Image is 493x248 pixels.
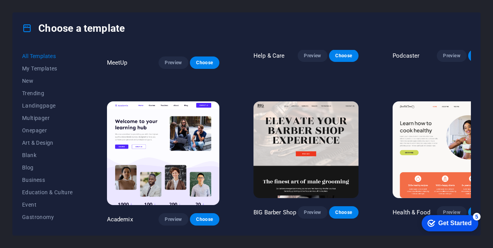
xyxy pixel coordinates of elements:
[304,209,321,216] span: Preview
[298,50,327,62] button: Preview
[22,137,73,149] button: Art & Design
[107,216,133,223] p: Academix
[22,211,73,223] button: Gastronomy
[22,198,73,211] button: Event
[22,22,125,34] h4: Choose a template
[298,206,327,219] button: Preview
[437,50,466,62] button: Preview
[335,209,352,216] span: Choose
[22,112,73,124] button: Multipager
[437,206,466,219] button: Preview
[22,90,73,96] span: Trending
[196,60,213,66] span: Choose
[22,62,73,75] button: My Templates
[22,87,73,99] button: Trending
[22,152,73,158] span: Blank
[393,52,419,60] p: Podcaster
[22,65,73,72] span: My Templates
[22,127,73,133] span: Onepager
[22,189,73,195] span: Education & Culture
[196,216,213,222] span: Choose
[22,223,73,236] button: Health
[329,206,359,219] button: Choose
[22,75,73,87] button: New
[6,4,63,20] div: Get Started 5 items remaining, 0% complete
[22,50,73,62] button: All Templates
[22,164,73,171] span: Blog
[304,53,321,59] span: Preview
[22,161,73,174] button: Blog
[159,56,188,69] button: Preview
[22,140,73,146] span: Art & Design
[107,59,128,67] p: MeetUp
[22,115,73,121] span: Multipager
[190,213,219,226] button: Choose
[22,124,73,137] button: Onepager
[329,50,359,62] button: Choose
[22,78,73,84] span: New
[165,60,182,66] span: Preview
[443,53,460,59] span: Preview
[57,2,65,9] div: 5
[23,9,56,15] div: Get Started
[107,101,219,205] img: Academix
[22,202,73,208] span: Event
[22,214,73,220] span: Gastronomy
[22,177,73,183] span: Business
[190,56,219,69] button: Choose
[443,209,460,216] span: Preview
[22,149,73,161] button: Blank
[22,103,73,109] span: Landingpage
[393,209,430,216] p: Health & Food
[253,209,296,216] p: BIG Barber Shop
[335,53,352,59] span: Choose
[22,53,73,59] span: All Templates
[165,216,182,222] span: Preview
[22,186,73,198] button: Education & Culture
[22,174,73,186] button: Business
[159,213,188,226] button: Preview
[22,99,73,112] button: Landingpage
[253,101,359,198] img: BIG Barber Shop
[253,52,285,60] p: Help & Care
